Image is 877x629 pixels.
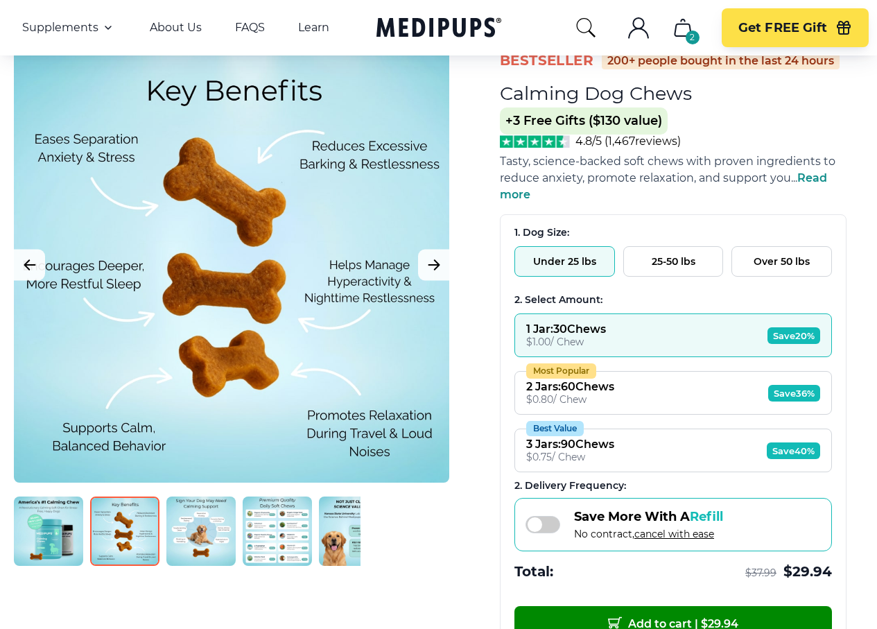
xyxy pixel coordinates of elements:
[738,20,827,36] span: Get FREE Gift
[514,313,832,357] button: 1 Jar:30Chews$1.00/ ChewSave20%
[500,82,692,105] h1: Calming Dog Chews
[298,21,329,35] a: Learn
[235,21,265,35] a: FAQS
[500,51,593,70] span: BestSeller
[14,497,83,566] img: Calming Dog Chews | Natural Dog Supplements
[768,385,820,402] span: Save 36%
[14,250,45,281] button: Previous Image
[514,226,832,239] div: 1. Dog Size:
[514,562,553,581] span: Total:
[575,17,597,39] button: search
[90,497,159,566] img: Calming Dog Chews | Natural Dog Supplements
[602,53,840,69] div: 200+ people bought in the last 24 hours
[574,509,723,524] span: Save More With A
[745,567,776,580] span: $ 37.99
[500,135,570,148] img: Stars - 4.8
[514,246,615,277] button: Under 25 lbs
[376,15,501,43] a: Medipups
[166,497,236,566] img: Calming Dog Chews | Natural Dog Supplements
[622,11,655,44] button: account
[418,250,449,281] button: Next Image
[500,155,835,168] span: Tasty, science-backed soft chews with proven ingredients to
[243,497,312,566] img: Calming Dog Chews | Natural Dog Supplements
[526,393,614,406] div: $ 0.80 / Chew
[526,438,614,451] div: 3 Jars : 90 Chews
[514,429,832,472] button: Best Value3 Jars:90Chews$0.75/ ChewSave40%
[731,246,832,277] button: Over 50 lbs
[22,19,116,36] button: Supplements
[514,479,626,492] span: 2 . Delivery Frequency:
[574,528,723,540] span: No contract,
[526,322,606,336] div: 1 Jar : 30 Chews
[526,336,606,348] div: $ 1.00 / Chew
[526,421,584,436] div: Best Value
[514,371,832,415] button: Most Popular2 Jars:60Chews$0.80/ ChewSave36%
[319,497,388,566] img: Calming Dog Chews | Natural Dog Supplements
[150,21,202,35] a: About Us
[575,135,681,148] span: 4.8/5 ( 1,467 reviews)
[722,8,869,47] button: Get FREE Gift
[526,363,596,379] div: Most Popular
[22,21,98,35] span: Supplements
[634,528,714,540] span: cancel with ease
[623,246,724,277] button: 25-50 lbs
[514,293,832,307] div: 2. Select Amount:
[526,380,614,393] div: 2 Jars : 60 Chews
[526,451,614,463] div: $ 0.75 / Chew
[686,31,700,44] div: 2
[767,327,820,344] span: Save 20%
[690,509,723,524] span: Refill
[666,11,700,44] button: cart
[767,442,820,459] span: Save 40%
[783,562,832,581] span: $ 29.94
[500,107,668,135] span: +3 Free Gifts ($130 value)
[500,171,791,184] span: reduce anxiety, promote relaxation, and support you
